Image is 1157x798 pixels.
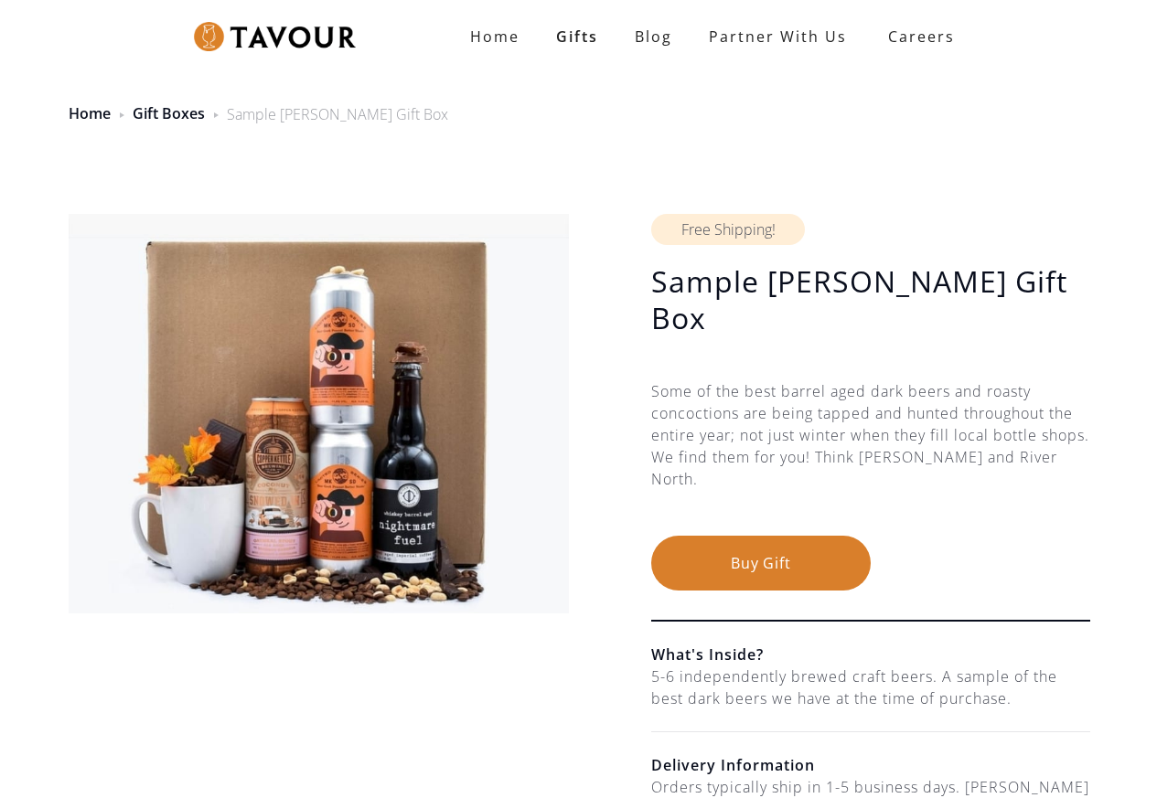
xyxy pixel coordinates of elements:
a: Gift Boxes [133,103,205,123]
button: Buy Gift [651,536,871,591]
a: Home [452,18,538,55]
div: Free Shipping! [651,214,805,245]
a: Blog [616,18,691,55]
div: 5-6 independently brewed craft beers. A sample of the best dark beers we have at the time of purc... [651,665,1090,709]
a: Home [69,103,111,123]
h6: Delivery Information [651,754,1090,776]
div: Sample [PERSON_NAME] Gift Box [227,103,448,125]
strong: Careers [888,18,955,55]
h1: Sample [PERSON_NAME] Gift Box [651,263,1090,336]
a: Careers [865,11,969,62]
a: Gifts [538,18,616,55]
div: Some of the best barrel aged dark beers and roasty concoctions are being tapped and hunted throug... [651,380,1090,536]
a: partner with us [691,18,865,55]
strong: Home [470,27,520,47]
h6: What's Inside? [651,644,1090,665]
